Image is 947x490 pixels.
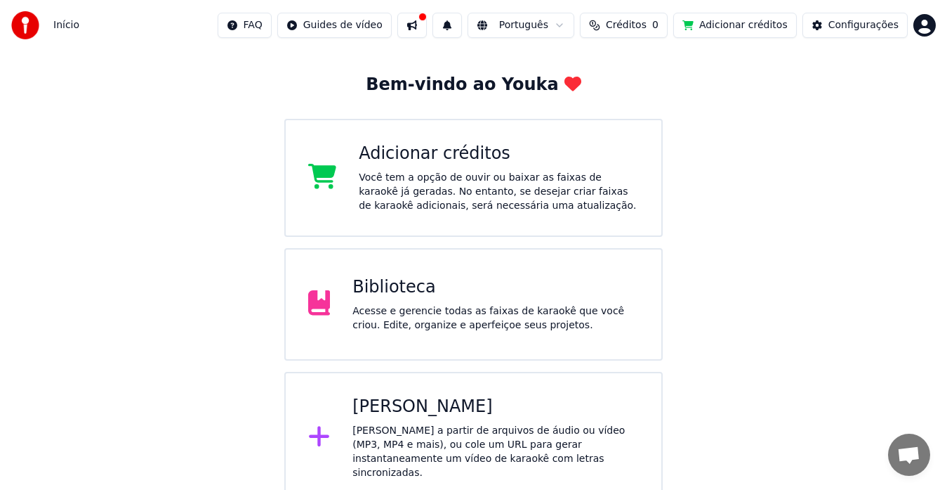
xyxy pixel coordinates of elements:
[366,74,581,96] div: Bem-vindo ao Youka
[359,171,639,213] div: Você tem a opção de ouvir ou baixar as faixas de karaokê já geradas. No entanto, se desejar criar...
[53,18,79,32] span: Início
[352,304,639,333] div: Acesse e gerencie todas as faixas de karaokê que você criou. Edite, organize e aperfeiçoe seus pr...
[652,18,658,32] span: 0
[218,13,272,38] button: FAQ
[11,11,39,39] img: youka
[888,434,930,476] div: Bate-papo aberto
[352,424,639,480] div: [PERSON_NAME] a partir de arquivos de áudio ou vídeo (MP3, MP4 e mais), ou cole um URL para gerar...
[277,13,392,38] button: Guides de vídeo
[673,13,797,38] button: Adicionar créditos
[359,143,639,165] div: Adicionar créditos
[53,18,79,32] nav: breadcrumb
[580,13,668,38] button: Créditos0
[352,396,639,418] div: [PERSON_NAME]
[802,13,908,38] button: Configurações
[606,18,647,32] span: Créditos
[352,276,639,299] div: Biblioteca
[828,18,899,32] div: Configurações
